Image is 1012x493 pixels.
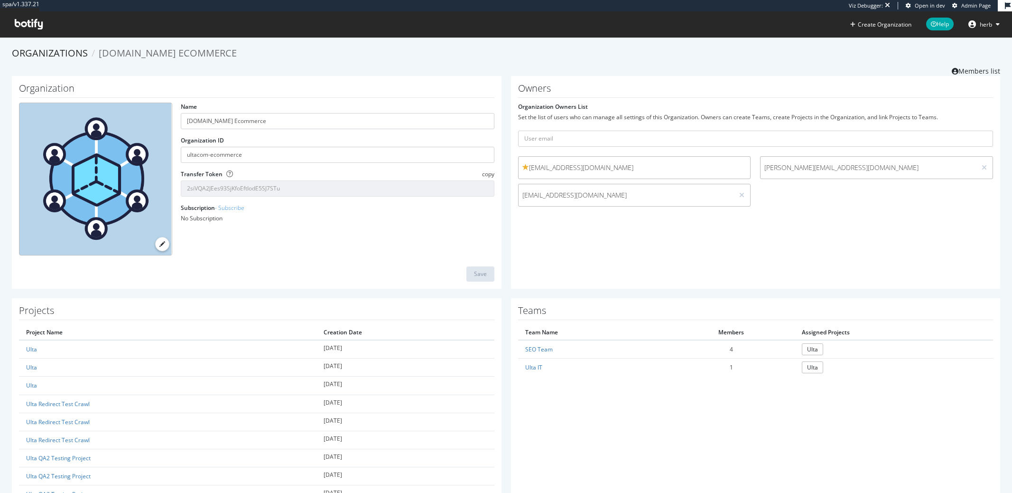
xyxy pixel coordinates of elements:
[316,395,494,413] td: [DATE]
[525,363,542,371] a: Ulta IT
[522,190,730,200] span: [EMAIL_ADDRESS][DOMAIN_NAME]
[19,325,316,340] th: Project Name
[482,170,494,178] span: copy
[668,325,795,340] th: Members
[316,413,494,431] td: [DATE]
[26,363,37,371] a: Ulta
[26,345,37,353] a: Ulta
[518,131,993,147] input: User email
[668,359,795,377] td: 1
[19,83,494,98] h1: Organization
[316,449,494,467] td: [DATE]
[316,340,494,359] td: [DATE]
[181,113,494,129] input: name
[215,204,244,212] a: - Subscribe
[518,305,993,320] h1: Teams
[906,2,945,9] a: Open in dev
[915,2,945,9] span: Open in dev
[316,377,494,395] td: [DATE]
[850,20,912,29] button: Create Organization
[518,103,588,111] label: Organization Owners List
[26,472,91,480] a: Ulta QA2 Testing Project
[12,47,88,59] a: Organizations
[181,204,244,212] label: Subscription
[525,345,553,353] a: SEO Team
[316,359,494,377] td: [DATE]
[181,214,494,222] div: No Subscription
[522,163,747,172] span: [EMAIL_ADDRESS][DOMAIN_NAME]
[26,454,91,462] a: Ulta QA2 Testing Project
[518,83,993,98] h1: Owners
[980,20,992,28] span: herb
[802,361,823,373] a: Ulta
[26,381,37,389] a: Ulta
[518,113,993,121] div: Set the list of users who can manage all settings of this Organization. Owners can create Teams, ...
[316,431,494,449] td: [DATE]
[181,103,197,111] label: Name
[474,270,487,278] div: Save
[26,418,90,426] a: Ulta Redirect Test Crawl
[518,325,668,340] th: Team Name
[19,305,494,320] h1: Projects
[181,147,494,163] input: Organization ID
[795,325,993,340] th: Assigned Projects
[466,266,494,282] button: Save
[849,2,883,9] div: Viz Debugger:
[99,47,237,59] span: [DOMAIN_NAME] Ecommerce
[668,340,795,359] td: 4
[181,170,223,178] label: Transfer Token
[12,47,1000,60] ol: breadcrumbs
[952,64,1000,76] a: Members list
[926,18,954,30] span: Help
[181,136,224,144] label: Organization ID
[316,467,494,485] td: [DATE]
[764,163,972,172] span: [PERSON_NAME][EMAIL_ADDRESS][DOMAIN_NAME]
[316,325,494,340] th: Creation Date
[26,400,90,408] a: Ulta Redirect Test Crawl
[952,2,991,9] a: Admin Page
[961,17,1007,32] button: herb
[26,436,90,444] a: Ulta Redirect Test Crawl
[802,343,823,355] a: Ulta
[961,2,991,9] span: Admin Page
